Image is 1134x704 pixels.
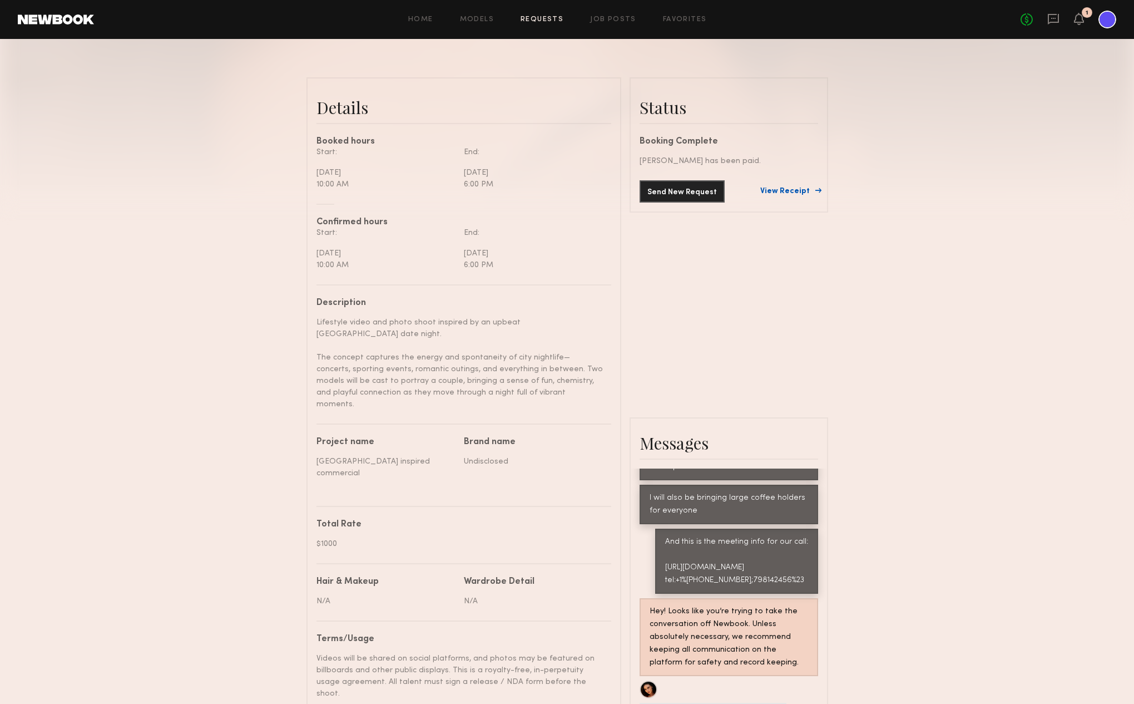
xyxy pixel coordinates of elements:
div: Terms/Usage [316,635,603,644]
div: Undisclosed [464,456,603,467]
div: N/A [316,595,455,607]
div: Brand name [464,438,603,447]
div: End: [464,227,603,239]
div: Project name [316,438,455,447]
div: Lifestyle video and photo shoot inspired by an upbeat [GEOGRAPHIC_DATA] date night. The concept c... [316,317,603,410]
div: Total Rate [316,520,603,529]
div: Wardrobe Detail [464,578,534,587]
div: Booked hours [316,137,611,146]
div: Status [640,96,818,119]
div: And this is the meeting info for our call: [URL][DOMAIN_NAME] tel:+1%[PHONE_NUMBER];798142456%23 [665,536,808,587]
div: Hey! Looks like you’re trying to take the conversation off Newbook. Unless absolutely necessary, ... [650,605,808,669]
div: [GEOGRAPHIC_DATA] inspired commercial [316,456,455,479]
div: End: [464,146,603,158]
div: Messages [640,432,818,454]
a: Requests [521,16,563,23]
a: Favorites [663,16,707,23]
div: 1 [1086,10,1088,16]
div: [DATE] [464,248,603,259]
div: [PERSON_NAME] has been paid. [640,155,818,167]
a: Job Posts [590,16,636,23]
div: Description [316,299,603,308]
div: I will also be bringing large coffee holders for everyone [650,492,808,518]
div: 10:00 AM [316,179,455,190]
div: [DATE] [464,167,603,179]
div: [DATE] [316,167,455,179]
div: Start: [316,146,455,158]
div: 6:00 PM [464,259,603,271]
div: N/A [464,595,603,607]
div: $1000 [316,538,603,550]
a: Home [408,16,433,23]
div: 10:00 AM [316,259,455,271]
button: Send New Request [640,180,725,203]
div: Booking Complete [640,137,818,146]
div: Videos will be shared on social platforms, and photos may be featured on billboards and other pub... [316,653,603,700]
div: Hair & Makeup [316,578,379,587]
div: Start: [316,227,455,239]
div: [DATE] [316,248,455,259]
a: Models [460,16,494,23]
div: 6:00 PM [464,179,603,190]
div: Details [316,96,611,119]
a: View Receipt [760,188,818,195]
div: Confirmed hours [316,218,611,227]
